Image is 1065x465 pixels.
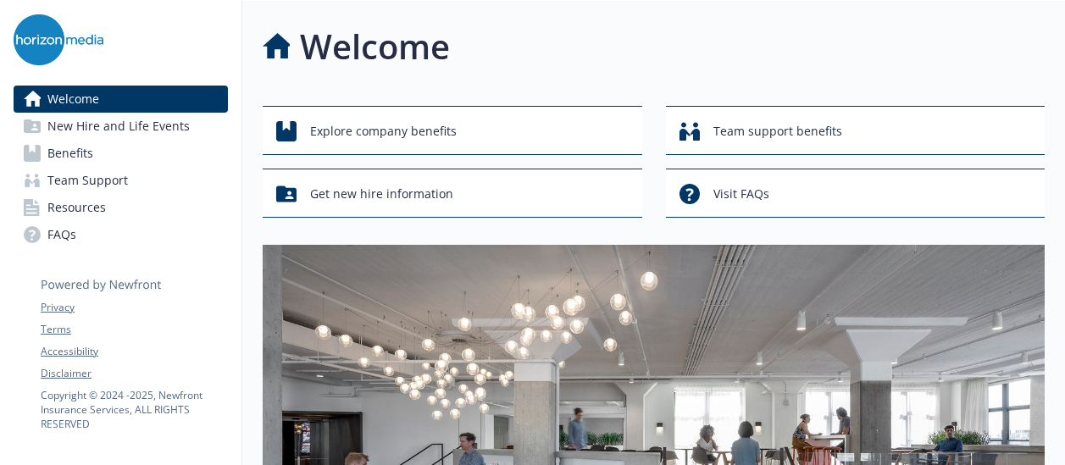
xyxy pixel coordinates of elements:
h1: Welcome [300,21,450,72]
span: Visit FAQs [713,178,769,210]
span: Resources [47,194,106,221]
a: Accessibility [41,344,227,359]
span: Get new hire information [310,178,453,210]
span: Explore company benefits [310,115,457,147]
button: Get new hire information [263,169,642,218]
span: Benefits [47,140,93,167]
a: Disclaimer [41,366,227,381]
button: Explore company benefits [263,106,642,155]
span: New Hire and Life Events [47,113,190,140]
a: New Hire and Life Events [14,113,228,140]
span: Welcome [47,86,99,113]
a: Terms [41,322,227,337]
a: FAQs [14,221,228,248]
span: FAQs [47,221,76,248]
a: Benefits [14,140,228,167]
span: Team Support [47,167,128,194]
a: Resources [14,194,228,221]
button: Visit FAQs [666,169,1046,218]
a: Privacy [41,300,227,315]
p: Copyright © 2024 - 2025 , Newfront Insurance Services, ALL RIGHTS RESERVED [41,388,227,431]
span: Team support benefits [713,115,842,147]
a: Welcome [14,86,228,113]
button: Team support benefits [666,106,1046,155]
a: Team Support [14,167,228,194]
